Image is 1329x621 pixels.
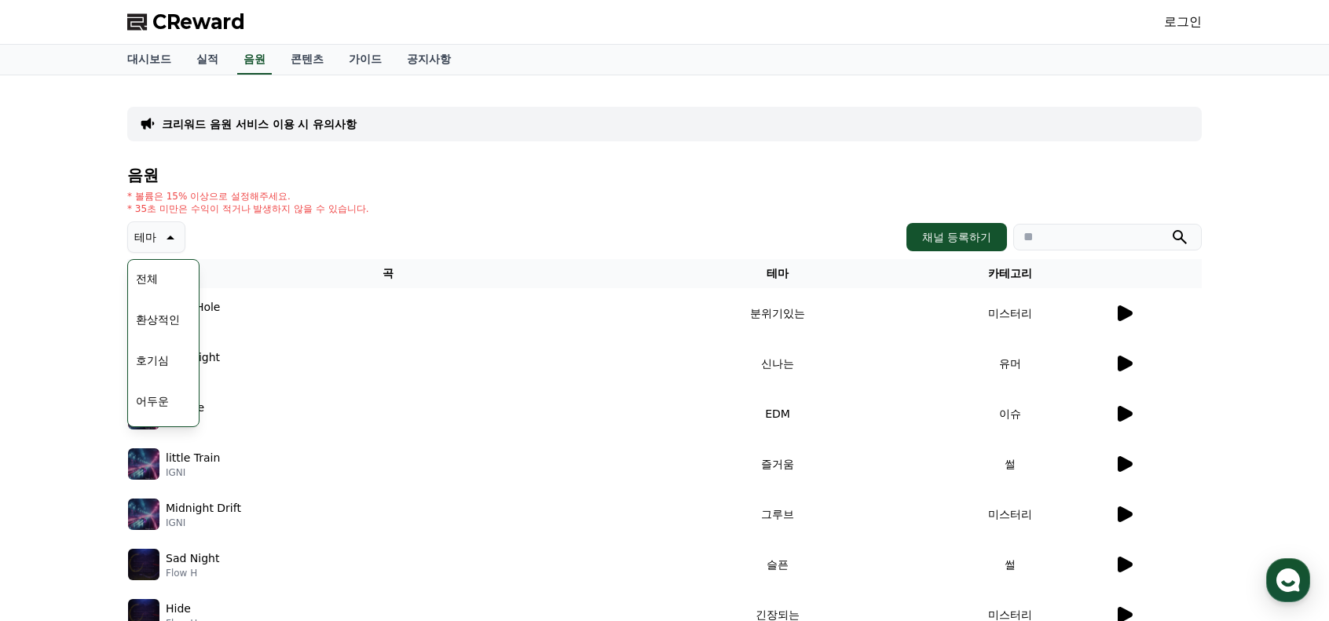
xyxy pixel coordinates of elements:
[166,601,191,617] p: Hide
[130,343,175,378] button: 호기심
[115,45,184,75] a: 대시보드
[184,45,231,75] a: 실적
[128,448,159,480] img: music
[127,221,185,253] button: 테마
[130,384,175,418] button: 어두운
[649,489,906,539] td: 그루브
[243,514,262,527] span: 설정
[162,116,357,132] a: 크리워드 음원 서비스 이용 시 유의사항
[144,515,163,528] span: 대화
[649,539,906,590] td: 슬픈
[166,500,241,517] p: Midnight Drift
[127,259,649,288] th: 곡
[130,302,186,337] button: 환상적인
[906,489,1114,539] td: 미스터리
[649,288,906,338] td: 분위기있는
[906,288,1114,338] td: 미스터리
[104,491,203,530] a: 대화
[166,550,219,567] p: Sad Night
[649,389,906,439] td: EDM
[278,45,336,75] a: 콘텐츠
[166,466,220,479] p: IGNI
[134,226,156,248] p: 테마
[649,259,906,288] th: 테마
[127,203,369,215] p: * 35초 미만은 수익이 적거나 발생하지 않을 수 있습니다.
[649,338,906,389] td: 신나는
[128,549,159,580] img: music
[906,338,1114,389] td: 유머
[906,259,1114,288] th: 카테고리
[127,190,369,203] p: * 볼륨은 15% 이상으로 설정해주세요.
[336,45,394,75] a: 가이드
[5,491,104,530] a: 홈
[127,166,1202,184] h4: 음원
[906,539,1114,590] td: 썰
[166,517,241,529] p: IGNI
[906,223,1007,251] button: 채널 등록하기
[906,389,1114,439] td: 이슈
[166,450,220,466] p: little Train
[127,9,245,35] a: CReward
[203,491,302,530] a: 설정
[237,45,272,75] a: 음원
[128,499,159,530] img: music
[649,439,906,489] td: 즐거움
[394,45,463,75] a: 공지사항
[906,439,1114,489] td: 썰
[166,567,219,579] p: Flow H
[1164,13,1202,31] a: 로그인
[49,514,59,527] span: 홈
[130,261,164,296] button: 전체
[152,9,245,35] span: CReward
